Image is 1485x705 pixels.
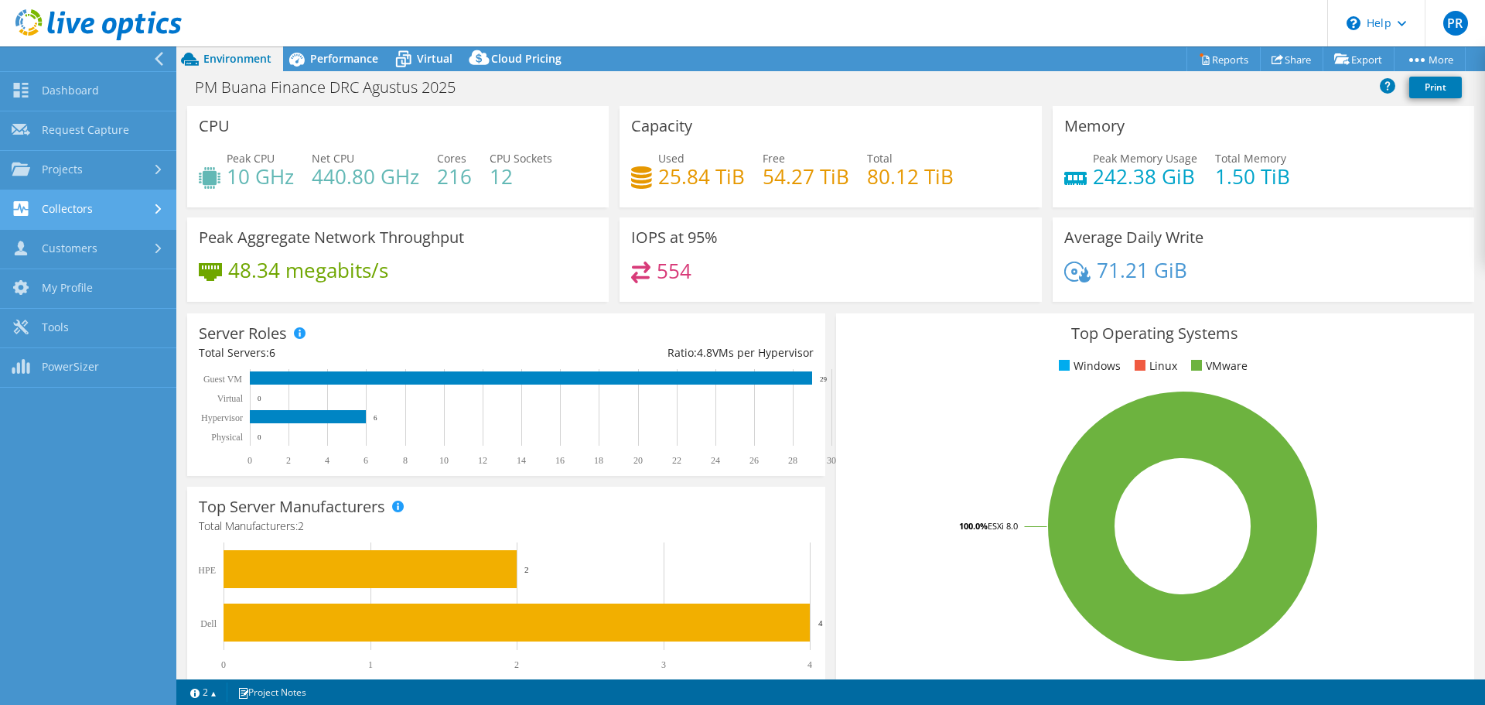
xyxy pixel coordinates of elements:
[312,151,354,166] span: Net CPU
[490,151,552,166] span: CPU Sockets
[368,659,373,670] text: 1
[374,414,377,422] text: 6
[672,455,681,466] text: 22
[1323,47,1395,71] a: Export
[661,659,666,670] text: 3
[827,455,836,466] text: 30
[555,455,565,466] text: 16
[658,151,684,166] span: Used
[1260,47,1323,71] a: Share
[199,344,506,361] div: Total Servers:
[517,455,526,466] text: 14
[403,455,408,466] text: 8
[298,518,304,533] span: 2
[258,395,261,402] text: 0
[247,455,252,466] text: 0
[310,51,378,66] span: Performance
[1186,47,1261,71] a: Reports
[325,455,329,466] text: 4
[490,168,552,185] h4: 12
[1215,151,1286,166] span: Total Memory
[506,344,813,361] div: Ratio: VMs per Hypervisor
[286,455,291,466] text: 2
[227,683,317,702] a: Project Notes
[491,51,562,66] span: Cloud Pricing
[820,375,828,383] text: 29
[1093,151,1197,166] span: Peak Memory Usage
[364,455,368,466] text: 6
[269,345,275,360] span: 6
[217,393,244,404] text: Virtual
[203,51,271,66] span: Environment
[312,168,419,185] h4: 440.80 GHz
[763,168,849,185] h4: 54.27 TiB
[203,374,242,385] text: Guest VM
[1215,168,1290,185] h4: 1.50 TiB
[1409,77,1462,98] a: Print
[1131,358,1177,375] li: Linux
[631,229,718,246] h3: IOPS at 95%
[258,433,261,441] text: 0
[1064,118,1125,135] h3: Memory
[1093,168,1197,185] h4: 242.38 GiB
[1394,47,1466,71] a: More
[749,455,759,466] text: 26
[227,151,275,166] span: Peak CPU
[199,229,464,246] h3: Peak Aggregate Network Throughput
[657,262,691,279] h4: 554
[658,168,745,185] h4: 25.84 TiB
[211,432,243,443] text: Physical
[1055,358,1121,375] li: Windows
[199,498,385,515] h3: Top Server Manufacturers
[201,412,243,423] text: Hypervisor
[228,262,388,279] h4: 48.34 megabits/s
[959,520,988,532] tspan: 100.0%
[594,455,603,466] text: 18
[848,325,1463,342] h3: Top Operating Systems
[227,168,294,185] h4: 10 GHz
[1064,229,1203,246] h3: Average Daily Write
[818,618,823,628] text: 4
[188,79,480,96] h1: PM Buana Finance DRC Agustus 2025
[867,168,954,185] h4: 80.12 TiB
[1187,358,1248,375] li: VMware
[199,518,814,535] h4: Total Manufacturers:
[631,118,692,135] h3: Capacity
[1347,16,1360,30] svg: \n
[524,565,529,574] text: 2
[199,325,287,342] h3: Server Roles
[221,659,226,670] text: 0
[437,151,466,166] span: Cores
[867,151,893,166] span: Total
[1097,262,1187,279] h4: 71.21 GiB
[199,118,230,135] h3: CPU
[437,168,472,185] h4: 216
[417,51,452,66] span: Virtual
[807,659,812,670] text: 4
[478,455,487,466] text: 12
[711,455,720,466] text: 24
[788,455,797,466] text: 28
[514,659,519,670] text: 2
[763,151,785,166] span: Free
[439,455,449,466] text: 10
[988,520,1018,532] tspan: ESXi 8.0
[198,565,216,576] text: HPE
[633,455,643,466] text: 20
[200,618,217,629] text: Dell
[697,345,712,360] span: 4.8
[179,683,227,702] a: 2
[1443,11,1468,36] span: PR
